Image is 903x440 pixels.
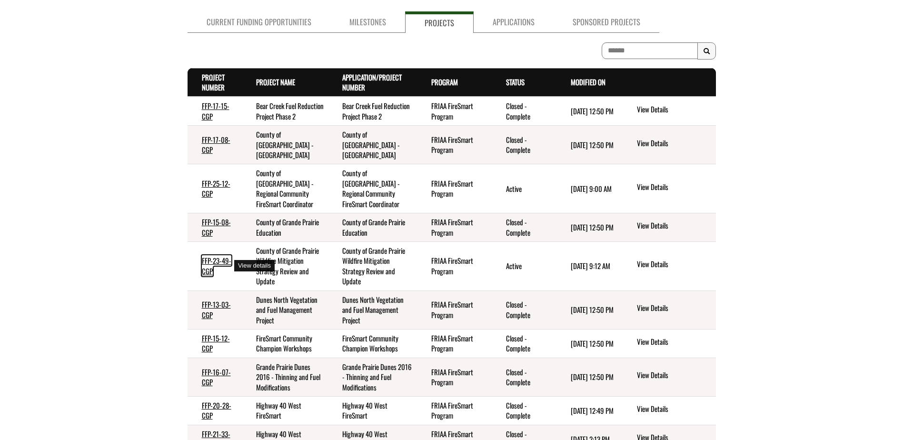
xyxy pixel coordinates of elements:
[621,164,715,213] td: action menu
[492,213,556,242] td: Closed - Complete
[242,126,328,164] td: County of Grande Prairie - Bear Creek
[417,290,492,329] td: FRIAA FireSmart Program
[571,260,610,271] time: [DATE] 9:12 AM
[492,358,556,396] td: Closed - Complete
[637,404,712,415] a: View details
[417,126,492,164] td: FRIAA FireSmart Program
[556,329,622,358] td: 7/26/2023 12:50 PM
[417,242,492,291] td: FRIAA FireSmart Program
[492,97,556,125] td: Closed - Complete
[556,242,622,291] td: 1/16/2025 9:12 AM
[621,397,715,425] td: action menu
[188,11,330,33] a: Current Funding Opportunities
[417,213,492,242] td: FRIAA FireSmart Program
[256,77,295,87] a: Project Name
[571,405,614,416] time: [DATE] 12:49 PM
[637,104,712,116] a: View details
[571,183,612,194] time: [DATE] 9:00 AM
[342,72,402,92] a: Application/Project Number
[492,397,556,425] td: Closed - Complete
[556,358,622,396] td: 7/26/2023 12:50 PM
[637,220,712,232] a: View details
[492,290,556,329] td: Closed - Complete
[328,358,417,396] td: Grande Prairie Dunes 2016 - Thinning and Fuel Modifications
[328,97,417,125] td: Bear Creek Fuel Reduction Project Phase 2
[431,77,458,87] a: Program
[621,97,715,125] td: action menu
[188,329,242,358] td: FFP-15-12-CGP
[417,97,492,125] td: FRIAA FireSmart Program
[202,72,225,92] a: Project Number
[417,397,492,425] td: FRIAA FireSmart Program
[328,329,417,358] td: FireSmart Community Champion Workshops
[571,371,614,382] time: [DATE] 12:50 PM
[492,126,556,164] td: Closed - Complete
[417,329,492,358] td: FRIAA FireSmart Program
[202,217,231,237] a: FFP-15-08-CGP
[556,290,622,329] td: 7/26/2023 12:50 PM
[242,397,328,425] td: Highway 40 West FireSmart
[637,138,712,150] a: View details
[571,222,614,232] time: [DATE] 12:50 PM
[188,213,242,242] td: FFP-15-08-CGP
[492,242,556,291] td: Active
[242,97,328,125] td: Bear Creek Fuel Reduction Project Phase 2
[202,178,230,199] a: FFP-25-12-CGP
[492,329,556,358] td: Closed - Complete
[242,164,328,213] td: County of Grande Prairie - Regional Community FireSmart Coordinator
[621,329,715,358] td: action menu
[621,213,715,242] td: action menu
[202,333,230,353] a: FFP-15-12-CGP
[556,397,622,425] td: 7/26/2023 12:49 PM
[417,358,492,396] td: FRIAA FireSmart Program
[492,164,556,213] td: Active
[202,367,231,387] a: FFP-16-07-CGP
[556,97,622,125] td: 7/26/2023 12:50 PM
[202,134,230,155] a: FFP-17-08-CGP
[242,329,328,358] td: FireSmart Community Champion Workshops
[621,242,715,291] td: action menu
[571,304,614,315] time: [DATE] 12:50 PM
[202,255,231,276] a: FFP-23-49-CGP
[697,42,716,60] button: Search Results
[242,358,328,396] td: Grande Prairie Dunes 2016 - Thinning and Fuel Modifications
[556,164,622,213] td: 7/21/2025 9:00 AM
[188,358,242,396] td: FFP-16-07-CGP
[234,260,275,272] div: View details
[621,358,715,396] td: action menu
[637,337,712,348] a: View details
[242,242,328,291] td: County of Grande Prairie Wildfire Mitigation Strategy Review and Update
[571,338,614,349] time: [DATE] 12:50 PM
[637,182,712,193] a: View details
[188,97,242,125] td: FFP-17-15-CGP
[328,397,417,425] td: Highway 40 West FireSmart
[242,213,328,242] td: County of Grande Prairie Education
[202,100,229,121] a: FFP-17-15-CGP
[602,42,698,59] input: To search on partial text, use the asterisk (*) wildcard character.
[188,397,242,425] td: FFP-20-28-CGP
[556,213,622,242] td: 7/26/2023 12:50 PM
[202,299,231,320] a: FFP-13-03-CGP
[571,77,605,87] a: Modified On
[188,242,242,291] td: FFP-23-49-CGP
[328,290,417,329] td: Dunes North Vegetation and Fuel Management Project
[242,290,328,329] td: Dunes North Vegetation and Fuel Management Project
[330,11,405,33] a: Milestones
[328,126,417,164] td: County of Grande Prairie - Bear Creek
[556,126,622,164] td: 7/26/2023 12:50 PM
[405,11,474,33] a: Projects
[571,106,614,116] time: [DATE] 12:50 PM
[621,126,715,164] td: action menu
[202,400,231,420] a: FFP-20-28-CGP
[637,370,712,381] a: View details
[417,164,492,213] td: FRIAA FireSmart Program
[621,290,715,329] td: action menu
[328,213,417,242] td: County of Grande Prairie Education
[621,68,715,97] th: Actions
[328,164,417,213] td: County of Grande Prairie - Regional Community FireSmart Coordinator
[554,11,659,33] a: Sponsored Projects
[506,77,525,87] a: Status
[571,140,614,150] time: [DATE] 12:50 PM
[188,290,242,329] td: FFP-13-03-CGP
[637,303,712,314] a: View details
